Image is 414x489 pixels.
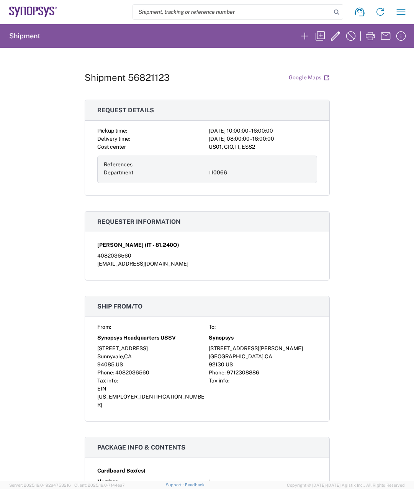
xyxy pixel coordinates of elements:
span: Cardboard Box(es) [97,467,146,475]
span: Client: 2025.19.0-7f44ea7 [74,483,125,487]
span: Phone: [209,369,226,376]
div: 4082036560 [97,252,317,260]
span: From: [97,324,111,330]
span: 92130 [209,361,224,368]
div: [STREET_ADDRESS][PERSON_NAME] [209,345,317,353]
span: , [123,353,124,359]
span: Synopsys [209,334,234,342]
span: [US_EMPLOYER_IDENTIFICATION_NUMBER] [97,394,205,408]
span: EIN [97,386,106,392]
span: [PERSON_NAME] (IT - 81.240O) [97,241,179,249]
span: Phone: [97,369,114,376]
span: Number: [97,478,118,484]
span: 4082036560 [115,369,149,376]
h2: Shipment [9,31,40,41]
span: , [263,353,265,359]
div: 110066 [209,169,311,177]
input: Shipment, tracking or reference number [133,5,331,19]
span: Sunnyvale [97,353,123,359]
div: [DATE] 10:00:00 - 16:00:00 [209,127,317,135]
span: Tax info: [97,377,118,384]
span: Pickup time: [97,128,127,134]
div: Department [104,169,206,177]
span: Synopsys Headquarters USSV [97,334,176,342]
span: [GEOGRAPHIC_DATA] [209,353,263,359]
span: US [226,361,233,368]
span: Ship from/to [97,303,142,310]
span: To: [209,324,216,330]
span: 94085 [97,361,115,368]
h1: Shipment 56821123 [85,72,170,83]
span: Delivery time: [97,136,130,142]
span: Package info & contents [97,444,185,451]
span: CA [265,353,272,359]
span: Copyright © [DATE]-[DATE] Agistix Inc., All Rights Reserved [287,482,405,489]
a: Feedback [185,482,205,487]
span: Request details [97,107,154,114]
div: [EMAIL_ADDRESS][DOMAIN_NAME] [97,260,317,268]
div: [STREET_ADDRESS] [97,345,206,353]
div: 1 [209,478,317,486]
span: Tax info: [209,377,229,384]
span: 9712308886 [227,369,259,376]
div: [DATE] 08:00:00 - 16:00:00 [209,135,317,143]
a: Google Maps [288,71,330,84]
span: References [104,161,133,167]
span: Server: 2025.19.0-192a4753216 [9,483,71,487]
span: US [116,361,123,368]
span: CA [124,353,132,359]
span: , [115,361,116,368]
span: Cost center [97,144,126,150]
a: Support [166,482,185,487]
span: , [224,361,226,368]
div: US01, CIO, IT, ESS2 [209,143,317,151]
span: Requester information [97,218,181,225]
